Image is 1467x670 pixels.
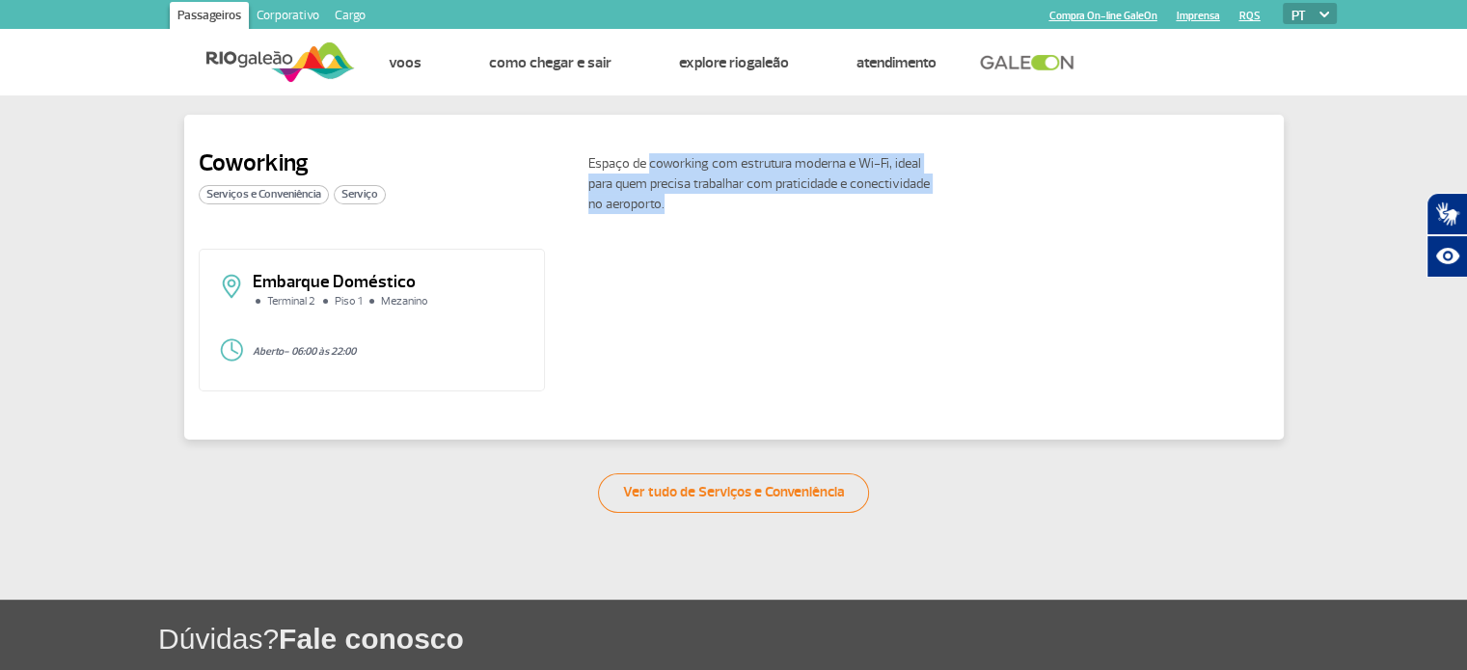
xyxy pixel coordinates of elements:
[679,53,789,72] a: Explore RIOgaleão
[588,153,936,214] p: Espaço de coworking com estrutura moderna e Wi-Fi, ideal para quem precisa trabalhar com praticid...
[199,185,329,204] span: Serviços e Conveniência
[249,2,327,33] a: Corporativo
[1239,10,1261,22] a: RQS
[1426,235,1467,278] button: Abrir recursos assistivos.
[327,2,373,33] a: Cargo
[334,185,386,204] span: Serviço
[253,274,526,291] p: Embarque Doméstico
[389,53,421,72] a: Voos
[598,473,869,513] a: Ver tudo de Serviços e Conveniência
[279,623,464,655] span: Fale conosco
[253,296,320,308] li: Terminal 2
[253,346,526,358] p: - 06:00 às 22:00
[320,296,367,308] li: Piso 1
[199,148,386,177] h2: Coworking
[158,619,1467,658] h1: Dúvidas?
[489,53,611,72] a: Como chegar e sair
[253,345,284,358] strong: Aberto
[367,296,433,308] li: Mezanino
[856,53,937,72] a: Atendimento
[1426,193,1467,235] button: Abrir tradutor de língua de sinais.
[1049,10,1157,22] a: Compra On-line GaleOn
[1426,193,1467,278] div: Plugin de acessibilidade da Hand Talk.
[170,2,249,33] a: Passageiros
[1177,10,1220,22] a: Imprensa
